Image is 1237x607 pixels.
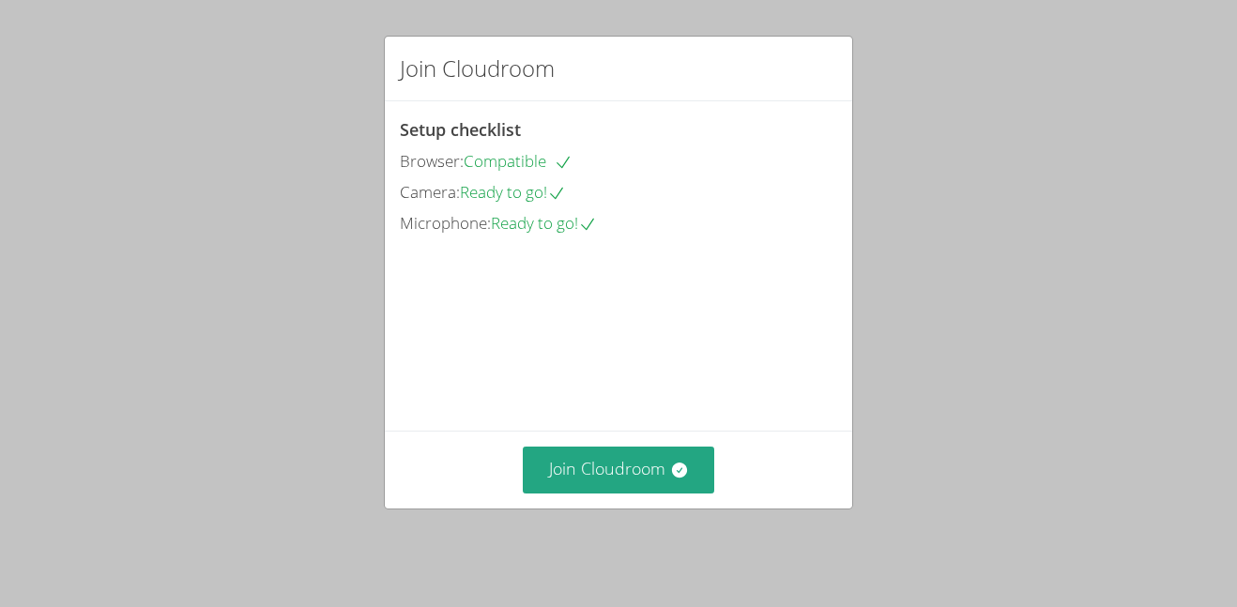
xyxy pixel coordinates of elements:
[523,447,715,493] button: Join Cloudroom
[464,150,573,172] span: Compatible
[400,118,521,141] span: Setup checklist
[400,52,555,85] h2: Join Cloudroom
[400,181,460,203] span: Camera:
[491,212,597,234] span: Ready to go!
[400,150,464,172] span: Browser:
[460,181,566,203] span: Ready to go!
[400,212,491,234] span: Microphone:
